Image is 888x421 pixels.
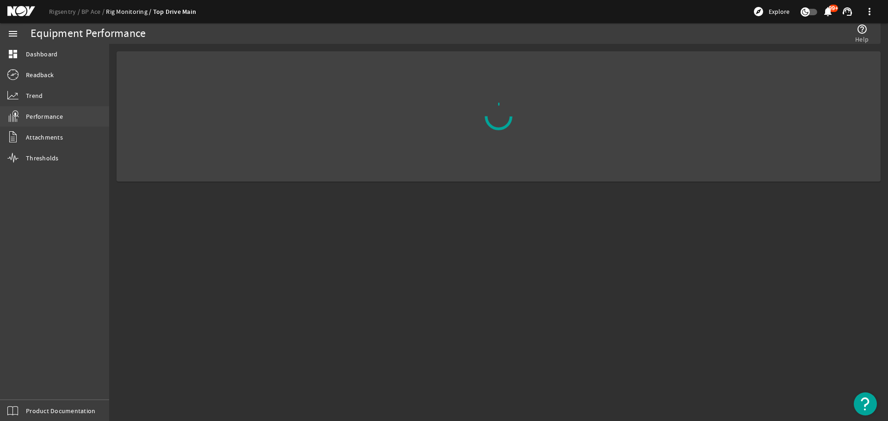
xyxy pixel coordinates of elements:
[822,6,833,17] mat-icon: notifications
[753,6,764,17] mat-icon: explore
[749,4,793,19] button: Explore
[857,24,868,35] mat-icon: help_outline
[26,112,63,121] span: Performance
[31,29,146,38] div: Equipment Performance
[26,49,57,59] span: Dashboard
[855,35,869,44] span: Help
[7,28,18,39] mat-icon: menu
[81,7,106,16] a: BP Ace
[26,91,43,100] span: Trend
[26,406,95,415] span: Product Documentation
[7,49,18,60] mat-icon: dashboard
[854,392,877,415] button: Open Resource Center
[26,153,59,163] span: Thresholds
[823,7,832,17] button: 99+
[49,7,81,16] a: Rigsentry
[26,70,54,79] span: Readback
[769,7,789,16] span: Explore
[106,7,153,16] a: Rig Monitoring
[26,133,63,142] span: Attachments
[858,0,881,23] button: more_vert
[153,7,197,16] a: Top Drive Main
[842,6,853,17] mat-icon: support_agent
